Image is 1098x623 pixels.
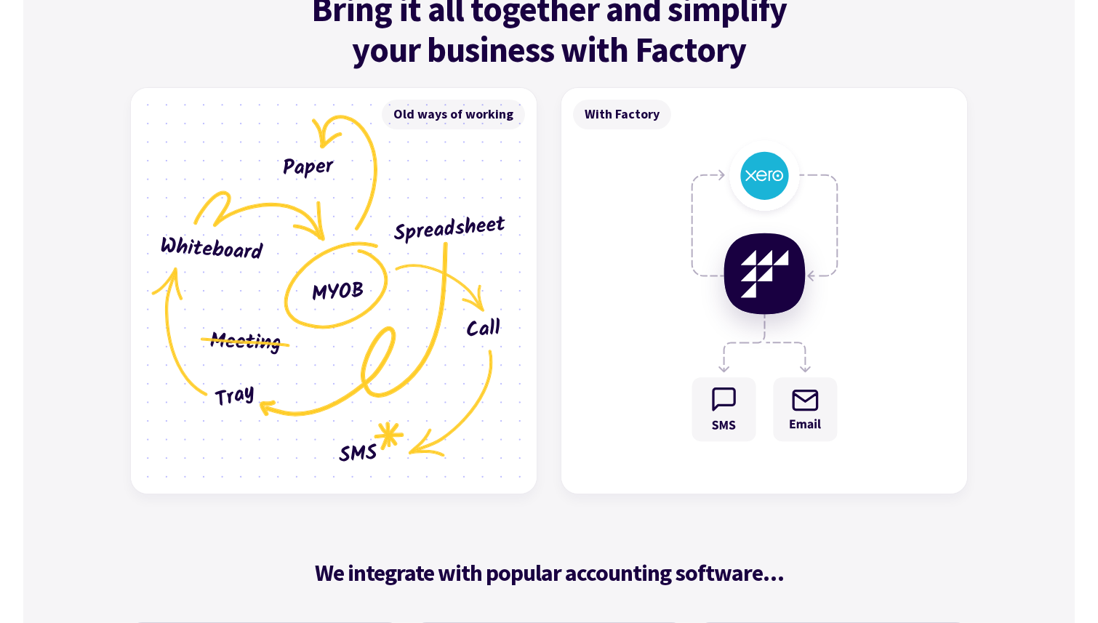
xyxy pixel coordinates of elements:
div: With Factory [573,100,671,129]
div: Old ways of working [382,100,525,129]
h5: We integrate with popular accounting software… [130,558,968,587]
iframe: Chat Widget [1025,553,1098,623]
